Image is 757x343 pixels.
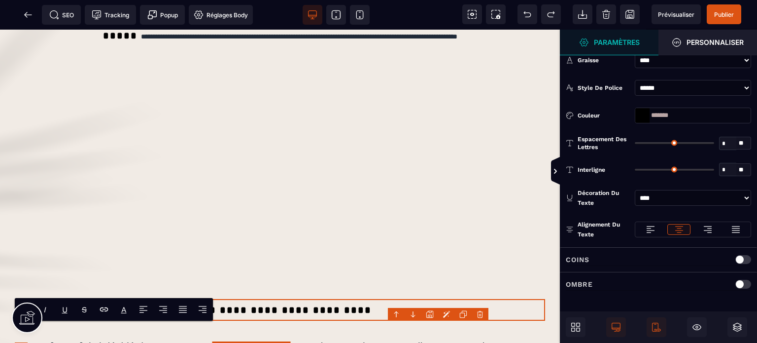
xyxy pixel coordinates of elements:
[578,166,605,174] span: Interligne
[620,4,640,24] span: Enregistrer
[50,311,148,322] span: [DATE], j’ai décidé de
[42,5,81,25] span: Métadata SEO
[303,5,322,25] span: Voir bureau
[606,317,626,337] span: Afficher le desktop
[121,305,127,314] p: A
[566,317,585,337] span: Ouvrir les blocs
[714,11,734,18] span: Publier
[652,4,701,24] span: Aperçu
[92,10,129,20] span: Tracking
[94,299,114,320] span: Lien
[44,305,46,314] i: I
[578,188,630,208] div: Décoration du texte
[687,317,707,337] span: Masquer le bloc
[566,254,589,266] p: Coins
[153,299,173,320] span: Align Center
[517,4,537,24] span: Défaire
[573,4,592,24] span: Importer
[647,317,666,337] span: Afficher le mobile
[578,111,630,120] div: Couleur
[578,135,630,151] span: Espacement des lettres
[594,38,640,46] strong: Paramètres
[326,5,346,25] span: Voir tablette
[578,55,630,65] div: Graisse
[85,5,136,25] span: Code de suivi
[15,299,35,320] span: Bold
[486,4,506,24] span: Capture d'écran
[49,10,74,20] span: SEO
[74,299,94,320] span: Strike-through
[134,299,153,320] span: Align Left
[462,4,482,24] span: Voir les composants
[566,278,593,290] p: Ombre
[148,311,295,322] span: partager ma méthode complète
[194,10,248,20] span: Réglages Body
[18,5,38,25] span: Retour
[189,5,253,25] span: Favicon
[193,299,212,320] span: Align Right
[566,220,630,239] p: Alignement du texte
[560,30,658,55] span: Ouvrir le gestionnaire de styles
[173,299,193,320] span: Align Justify
[707,4,741,24] span: Enregistrer le contenu
[578,83,630,93] div: Style de police
[596,4,616,24] span: Nettoyage
[560,157,570,187] span: Afficher les vues
[350,5,370,25] span: Voir mobile
[140,5,185,25] span: Créer une alerte modale
[55,299,74,320] span: Underline
[147,10,178,20] span: Popup
[82,305,87,314] s: S
[658,30,757,55] span: Ouvrir le gestionnaire de styles
[121,305,127,314] label: Font color
[62,305,68,314] u: U
[687,38,744,46] strong: Personnaliser
[35,299,55,320] span: Italic
[541,4,561,24] span: Rétablir
[658,11,694,18] span: Prévisualiser
[727,317,747,337] span: Ouvrir les calques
